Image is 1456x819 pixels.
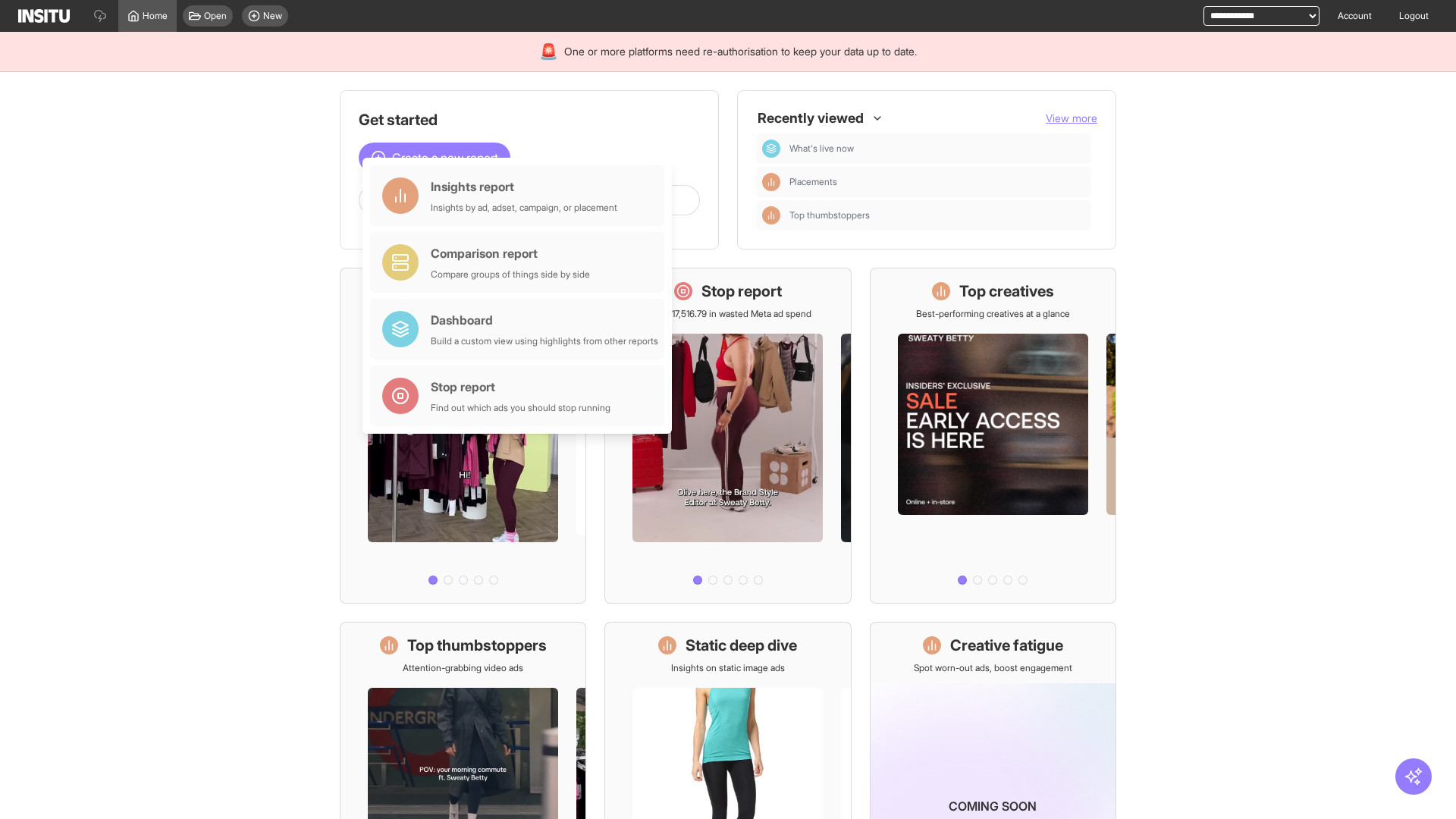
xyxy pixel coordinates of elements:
div: Insights [762,173,780,191]
div: Dashboard [431,311,658,329]
span: View more [1046,111,1097,124]
h1: Static deep dive [686,635,797,656]
button: View more [1046,111,1097,126]
img: Logo [18,9,70,23]
p: Attention-grabbing video ads [403,662,523,674]
a: Stop reportSave £17,516.79 in wasted Meta ad spend [604,268,851,604]
span: Create a new report [392,149,498,167]
div: Compare groups of things side by side [431,268,590,281]
div: Build a custom view using highlights from other reports [431,335,658,347]
div: Comparison report [431,244,590,262]
p: Insights on static image ads [671,662,785,674]
span: Open [204,10,227,22]
div: Insights report [431,177,617,196]
h1: Top creatives [959,281,1054,302]
span: What's live now [789,143,854,155]
a: Top creativesBest-performing creatives at a glance [870,268,1116,604]
span: Home [143,10,168,22]
div: Insights by ad, adset, campaign, or placement [431,202,617,214]
a: What's live nowSee all active ads instantly [340,268,586,604]
div: 🚨 [539,41,558,62]
span: What's live now [789,143,1085,155]
p: Save £17,516.79 in wasted Meta ad spend [645,308,811,320]
p: Best-performing creatives at a glance [916,308,1070,320]
h1: Top thumbstoppers [407,635,547,656]
span: Top thumbstoppers [789,209,870,221]
h1: Stop report [701,281,782,302]
span: Top thumbstoppers [789,209,1085,221]
span: New [263,10,282,22]
button: Create a new report [359,143,510,173]
h1: Get started [359,109,700,130]
span: Placements [789,176,1085,188]
div: Stop report [431,378,610,396]
div: Dashboard [762,140,780,158]
div: Insights [762,206,780,224]
span: One or more platforms need re-authorisation to keep your data up to date. [564,44,917,59]
div: Find out which ads you should stop running [431,402,610,414]
span: Placements [789,176,837,188]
